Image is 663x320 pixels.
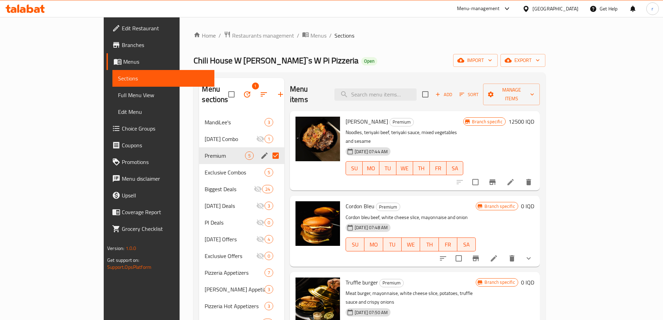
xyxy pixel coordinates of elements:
span: Branch specific [482,279,518,286]
a: Edit Menu [112,103,214,120]
button: WE [396,161,413,175]
div: items [245,151,254,160]
span: 5 [265,169,273,176]
span: Cordon Bleu [346,201,374,211]
span: Branches [122,41,209,49]
span: Exclusive Combos [205,168,264,177]
div: PI Deals [205,218,256,227]
span: [DATE] 07:50 AM [352,309,390,316]
a: Menus [302,31,326,40]
span: [DATE] 07:44 AM [352,148,390,155]
a: Support.OpsPlatform [107,263,151,272]
a: Menus [106,53,214,70]
span: 1 [252,83,259,89]
span: 0 [265,253,273,259]
span: Premium [380,279,403,287]
button: Add section [272,86,289,103]
span: r [652,5,653,13]
button: TU [379,161,396,175]
div: Open [361,57,377,65]
span: 7 [265,270,273,276]
span: Add item [433,89,455,100]
span: Branch specific [482,203,518,210]
div: Premium [376,203,400,211]
button: SU [346,161,363,175]
button: delete [504,250,520,267]
button: TH [420,237,439,251]
div: items [262,185,273,193]
a: Menu disclaimer [106,170,214,187]
span: Sort sections [255,86,272,103]
svg: Inactive section [256,202,265,210]
h6: 0 IQD [521,201,534,211]
span: Premium [205,151,245,160]
img: Cordon Bleu [295,201,340,246]
a: Coupons [106,137,214,154]
div: items [265,168,273,177]
div: items [265,218,273,227]
span: Edit Menu [118,108,209,116]
span: SU [349,240,362,250]
span: MO [367,240,380,250]
span: Select section [418,87,433,102]
span: TH [416,163,427,173]
a: Edit Restaurant [106,20,214,37]
button: TU [383,237,402,251]
span: SA [449,163,460,173]
span: Promotions [122,158,209,166]
button: sort-choices [435,250,451,267]
span: 3 [265,203,273,209]
input: search [334,88,417,101]
span: 3 [265,286,273,293]
span: Pizzeria Hot Appetizers [205,302,264,310]
span: 0 [265,219,273,226]
button: edit [259,150,270,161]
a: Full Menu View [112,87,214,103]
span: Sort items [455,89,483,100]
span: 3 [265,119,273,126]
span: 3 [265,303,273,310]
button: FR [439,237,457,251]
button: Sort [458,89,480,100]
div: items [265,285,273,294]
span: Select to update [468,175,483,189]
span: 5 [245,153,253,159]
a: Sections [112,70,214,87]
a: Upsell [106,187,214,204]
svg: Inactive section [256,218,265,227]
img: Teriyaki Noodles [295,117,340,161]
button: Branch-specific-item [484,174,501,190]
div: Exclusive Offers [205,252,256,260]
span: Full Menu View [118,91,209,99]
svg: Inactive section [254,185,262,193]
div: [PERSON_NAME] Appetizers3 [199,281,284,298]
span: Sort [459,91,479,99]
span: Menus [310,31,326,40]
div: Exclusive Offers0 [199,248,284,264]
span: Sections [118,74,209,83]
button: Manage items [483,84,539,105]
span: Get support on: [107,256,139,265]
svg: Inactive section [256,252,265,260]
span: TU [386,240,399,250]
a: Coverage Report [106,204,214,220]
svg: Show Choices [524,254,533,263]
span: Chili House W [PERSON_NAME]`s W Pi Pizzeria [194,53,358,68]
a: Edit menu item [506,178,515,186]
span: Coverage Report [122,208,209,216]
button: import [453,54,498,67]
h2: Menu items [290,84,326,105]
button: export [500,54,545,67]
span: Coupons [122,141,209,149]
div: [DATE] Deals3 [199,197,284,214]
a: Grocery Checklist [106,220,214,237]
span: 4 [265,236,273,243]
div: items [265,118,273,126]
span: MO [365,163,377,173]
button: Branch-specific-item [467,250,484,267]
div: Ramadan Offers [205,235,256,243]
span: Menus [123,57,209,66]
span: [DATE] 07:48 AM [352,224,390,231]
button: WE [402,237,420,251]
